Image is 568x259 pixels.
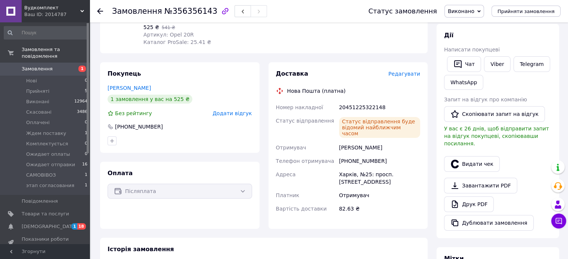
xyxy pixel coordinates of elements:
[26,78,37,84] span: Нові
[108,246,174,253] span: Історія замовлення
[484,56,510,72] a: Viber
[338,154,422,168] div: [PHONE_NUMBER]
[143,32,194,38] span: Артикул: Opel 20R
[71,223,77,230] span: 1
[276,192,299,198] span: Платник
[26,109,52,116] span: Скасовані
[24,4,80,11] span: Вудкомплект
[77,223,86,230] span: 18
[22,211,69,217] span: Товари та послуги
[26,88,49,95] span: Прийняті
[276,118,334,124] span: Статус відправлення
[22,223,77,230] span: [DEMOGRAPHIC_DATA]
[339,117,420,138] div: Статус відправлення буде відомий найближчим часом
[143,39,211,45] span: Каталог ProSale: 25.41 ₴
[85,88,87,95] span: 5
[85,119,87,126] span: 0
[448,8,474,14] span: Виконано
[85,172,87,179] span: 1
[497,9,555,14] span: Прийняти замовлення
[162,25,175,30] span: 541 ₴
[338,202,422,215] div: 82.63 ₴
[551,214,566,228] button: Чат з покупцем
[338,101,422,114] div: 20451225322148
[444,178,517,193] a: Завантажити PDF
[26,172,56,179] span: САМОВІВОЗ
[388,71,420,77] span: Редагувати
[108,170,133,177] span: Оплата
[491,6,561,17] button: Прийняти замовлення
[85,140,87,147] span: 0
[444,126,549,146] span: У вас є 26 днів, щоб відправити запит на відгук покупцеві, скопіювавши посилання.
[444,215,534,231] button: Дублювати замовлення
[22,66,53,72] span: Замовлення
[444,32,453,39] span: Дії
[444,47,500,53] span: Написати покупцеві
[26,161,75,168] span: Ожидает отправки
[143,17,176,23] span: В наявності
[108,70,141,77] span: Покупець
[276,171,296,177] span: Адреса
[338,141,422,154] div: [PERSON_NAME]
[24,11,90,18] div: Ваш ID: 2014787
[112,7,162,16] span: Замовлення
[276,206,327,212] span: Вартість доставки
[26,151,70,158] span: Ожидает оплаты
[114,123,164,130] div: [PHONE_NUMBER]
[22,198,58,205] span: Повідомлення
[26,98,49,105] span: Виконані
[74,98,87,105] span: 12964
[4,26,88,40] input: Пошук
[212,110,252,116] span: Додати відгук
[85,182,87,189] span: 1
[276,158,334,164] span: Телефон отримувача
[97,7,103,15] div: Повернутися назад
[338,189,422,202] div: Отримувач
[22,236,69,249] span: Показники роботи компанії
[85,78,87,84] span: 0
[82,161,87,168] span: 16
[108,95,192,104] div: 1 замовлення у вас на 525 ₴
[164,7,217,16] span: №356356143
[85,130,87,137] span: 1
[447,56,481,72] button: Чат
[26,182,74,189] span: этап согласования
[85,151,87,158] span: 0
[338,168,422,189] div: Харків, №25: просп. [STREET_ADDRESS]
[22,46,90,60] span: Замовлення та повідомлення
[26,140,68,147] span: Комплектується
[108,85,151,91] a: [PERSON_NAME]
[444,106,545,122] button: Скопіювати запит на відгук
[444,75,483,90] a: WhatsApp
[276,70,308,77] span: Доставка
[77,109,87,116] span: 3486
[78,66,86,72] span: 1
[26,119,50,126] span: Оплачені
[115,110,152,116] span: Без рейтингу
[276,104,323,110] span: Номер накладної
[285,87,348,95] div: Нова Пошта (платна)
[143,24,159,30] span: 525 ₴
[276,145,306,151] span: Отримувач
[444,156,500,172] button: Видати чек
[444,97,527,102] span: Запит на відгук про компанію
[368,7,437,15] div: Статус замовлення
[513,56,550,72] a: Telegram
[444,196,494,212] a: Друк PDF
[26,130,66,137] span: Ждем поставку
